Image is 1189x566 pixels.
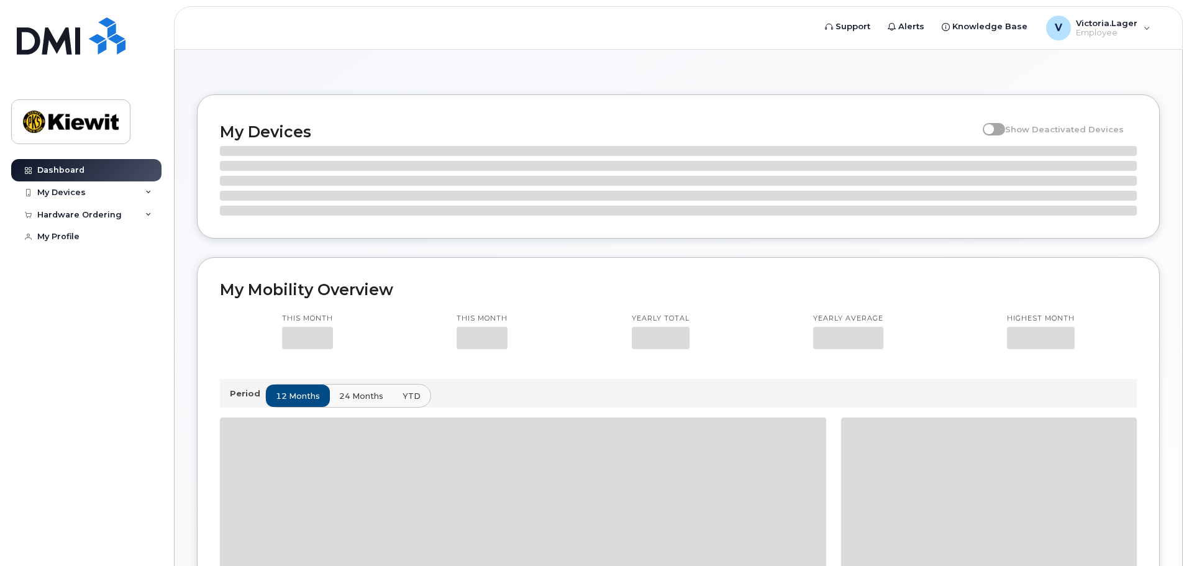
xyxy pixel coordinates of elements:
span: 24 months [339,390,383,402]
h2: My Mobility Overview [220,280,1137,299]
p: This month [282,314,333,324]
p: This month [457,314,508,324]
p: Highest month [1007,314,1075,324]
h2: My Devices [220,122,977,141]
span: Show Deactivated Devices [1005,124,1124,134]
span: YTD [403,390,421,402]
p: Yearly total [632,314,690,324]
input: Show Deactivated Devices [983,117,993,127]
p: Yearly average [813,314,883,324]
p: Period [230,388,265,399]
